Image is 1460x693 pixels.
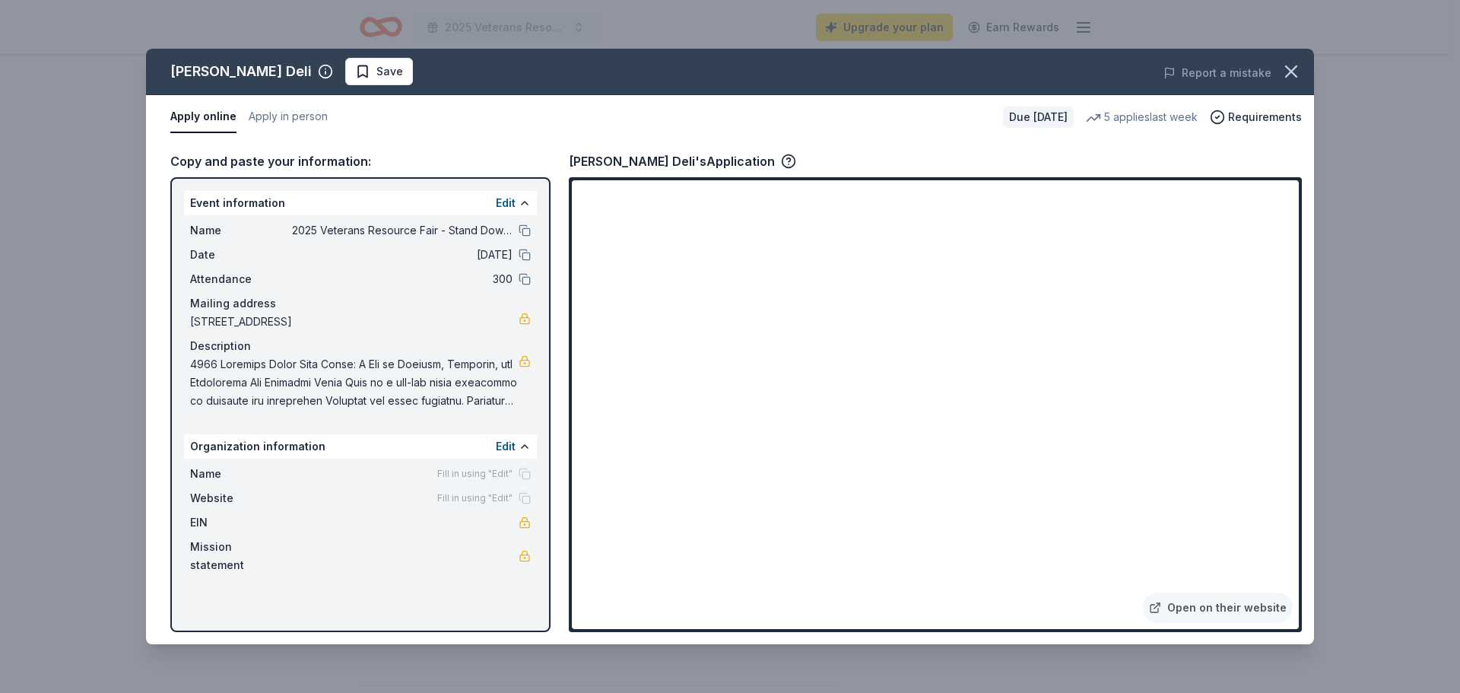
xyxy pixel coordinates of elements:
span: Fill in using "Edit" [437,468,513,480]
span: Requirements [1228,108,1302,126]
button: Edit [496,194,516,212]
span: 4966 Loremips Dolor Sita Conse: A Eli se Doeiusm, Temporin, utl Etdolorema Ali Enimadmi Venia Qui... [190,355,519,410]
div: Organization information [184,434,537,459]
span: Date [190,246,292,264]
button: Apply online [170,101,236,133]
div: Copy and paste your information: [170,151,551,171]
div: Description [190,337,531,355]
span: [DATE] [292,246,513,264]
span: Website [190,489,292,507]
div: 5 applies last week [1086,108,1198,126]
button: Requirements [1210,108,1302,126]
span: EIN [190,513,292,532]
span: 300 [292,270,513,288]
span: Mission statement [190,538,292,574]
div: [PERSON_NAME] Deli's Application [569,151,796,171]
span: Name [190,221,292,240]
div: Due [DATE] [1003,106,1074,128]
button: Apply in person [249,101,328,133]
div: [PERSON_NAME] Deli [170,59,312,84]
span: Save [376,62,403,81]
button: Edit [496,437,516,456]
div: Event information [184,191,537,215]
span: Attendance [190,270,292,288]
span: Fill in using "Edit" [437,492,513,504]
span: 2025 Veterans Resource Fair - Stand Down Event [292,221,513,240]
span: [STREET_ADDRESS] [190,313,519,331]
button: Save [345,58,413,85]
span: Name [190,465,292,483]
div: Mailing address [190,294,531,313]
a: Open on their website [1143,593,1293,623]
button: Report a mistake [1163,64,1271,82]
